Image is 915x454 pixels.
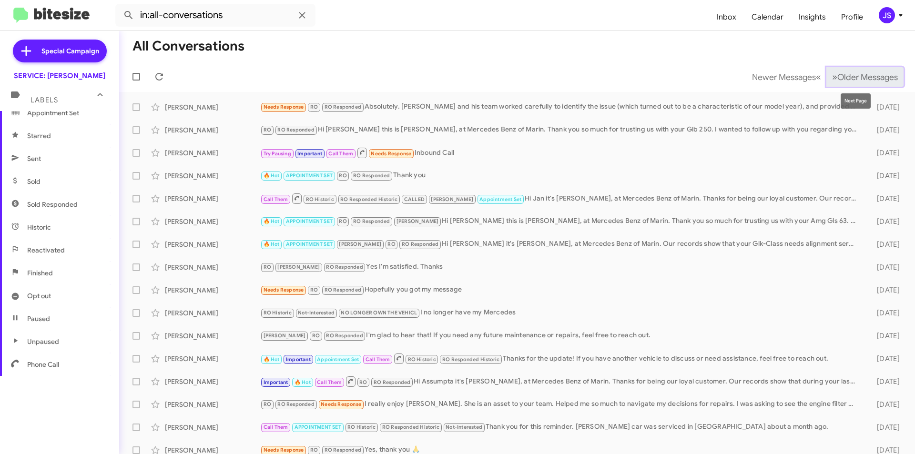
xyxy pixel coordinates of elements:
[30,96,58,104] span: Labels
[326,264,363,270] span: RO Responded
[27,222,51,232] span: Historic
[165,171,260,181] div: [PERSON_NAME]
[747,67,904,87] nav: Page navigation example
[834,3,871,31] a: Profile
[260,170,862,181] div: Thank you
[260,307,862,318] div: I no longer have my Mercedes
[879,7,895,23] div: JS
[165,102,260,112] div: [PERSON_NAME]
[165,194,260,203] div: [PERSON_NAME]
[260,262,862,272] div: Yes I'm satisfied. Thanks
[286,356,311,363] span: Important
[862,354,907,363] div: [DATE]
[260,192,862,204] div: Hi Jan it's [PERSON_NAME], at Mercedes Benz of Marin. Thanks for being our loyal customer. Our re...
[298,310,335,316] span: Not-Interested
[709,3,744,31] span: Inbox
[862,377,907,386] div: [DATE]
[264,447,304,453] span: Needs Response
[317,379,342,385] span: Call Them
[27,245,65,255] span: Reactivated
[286,172,333,179] span: APPOINTMENT SET
[165,377,260,386] div: [PERSON_NAME]
[746,67,827,87] button: Previous
[404,196,425,202] span: CALLED
[264,241,280,247] span: 🔥 Hot
[353,172,390,179] span: RO Responded
[115,4,315,27] input: Search
[862,240,907,249] div: [DATE]
[312,333,320,339] span: RO
[306,196,334,202] span: RO Historic
[339,172,346,179] span: RO
[347,424,376,430] span: RO Historic
[264,151,291,157] span: Try Pausing
[752,72,816,82] span: Newer Messages
[264,310,292,316] span: RO Historic
[13,40,107,62] a: Special Campaign
[862,102,907,112] div: [DATE]
[260,239,862,250] div: Hi [PERSON_NAME] it's [PERSON_NAME], at Mercedes Benz of Marin. Our records show that your Glk-Cl...
[862,171,907,181] div: [DATE]
[446,424,482,430] span: Not-Interested
[27,314,50,323] span: Paused
[27,131,51,141] span: Starred
[14,71,105,81] div: SERVICE: [PERSON_NAME]
[260,353,862,364] div: Thanks for the update! If you have another vehicle to discuss or need assistance, feel free to re...
[165,423,260,432] div: [PERSON_NAME]
[260,101,862,112] div: Absolutely. [PERSON_NAME] and his team worked carefully to identify the issue (which turned out t...
[277,401,314,407] span: RO Responded
[310,104,318,110] span: RO
[260,124,862,135] div: Hi [PERSON_NAME] this is [PERSON_NAME], at Mercedes Benz of Marin. Thank you so much for trusting...
[27,108,79,118] span: Appointment Set
[321,401,361,407] span: Needs Response
[27,337,59,346] span: Unpaused
[165,240,260,249] div: [PERSON_NAME]
[862,308,907,318] div: [DATE]
[862,285,907,295] div: [DATE]
[27,154,41,163] span: Sent
[326,333,363,339] span: RO Responded
[862,125,907,135] div: [DATE]
[264,264,271,270] span: RO
[396,218,439,224] span: [PERSON_NAME]
[325,287,361,293] span: RO Responded
[27,177,41,186] span: Sold
[353,218,390,224] span: RO Responded
[744,3,791,31] a: Calendar
[165,217,260,226] div: [PERSON_NAME]
[862,331,907,341] div: [DATE]
[826,67,904,87] button: Next
[286,241,333,247] span: APPOINTMENT SET
[862,217,907,226] div: [DATE]
[165,331,260,341] div: [PERSON_NAME]
[340,196,397,202] span: RO Responded Historic
[264,104,304,110] span: Needs Response
[339,241,381,247] span: [PERSON_NAME]
[260,422,862,433] div: Thank you for this reminder. [PERSON_NAME] car was serviced in [GEOGRAPHIC_DATA] about a month ago.
[479,196,521,202] span: Appointment Set
[165,125,260,135] div: [PERSON_NAME]
[277,127,314,133] span: RO Responded
[328,151,353,157] span: Call Them
[132,39,244,54] h1: All Conversations
[402,241,438,247] span: RO Responded
[264,196,288,202] span: Call Them
[371,151,411,157] span: Needs Response
[341,310,417,316] span: NO LONGER OWN THE VEHICL
[165,354,260,363] div: [PERSON_NAME]
[264,333,306,339] span: [PERSON_NAME]
[264,401,271,407] span: RO
[408,356,436,363] span: RO Historic
[862,194,907,203] div: [DATE]
[41,46,99,56] span: Special Campaign
[165,285,260,295] div: [PERSON_NAME]
[27,268,53,278] span: Finished
[442,356,499,363] span: RO Responded Historic
[286,218,333,224] span: APPOINTMENT SET
[260,216,862,227] div: Hi [PERSON_NAME] this is [PERSON_NAME], at Mercedes Benz of Marin. Thank you so much for trusting...
[325,447,361,453] span: RO Responded
[359,379,367,385] span: RO
[862,423,907,432] div: [DATE]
